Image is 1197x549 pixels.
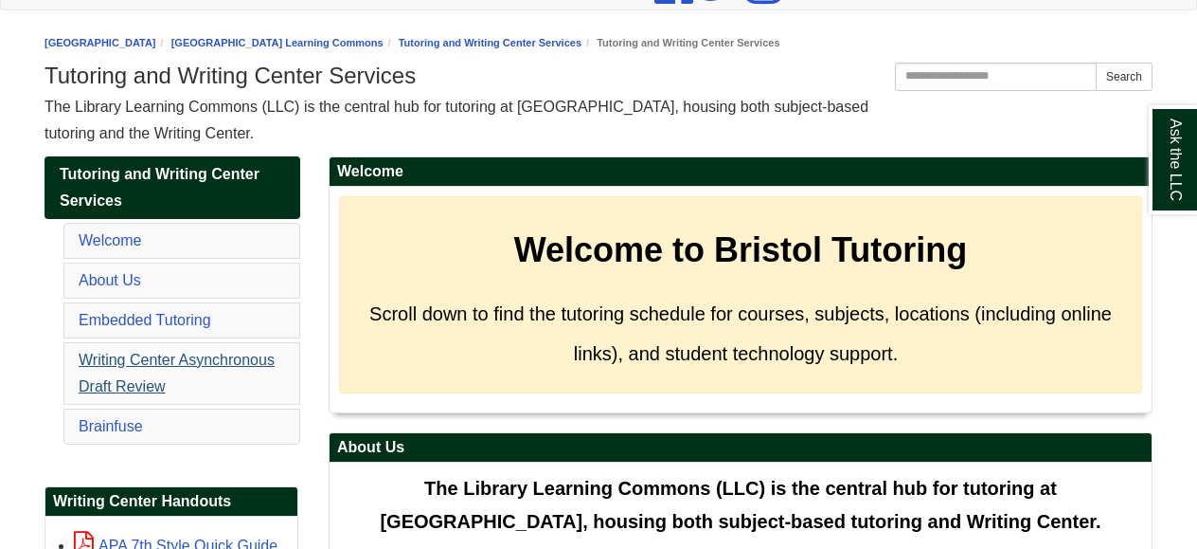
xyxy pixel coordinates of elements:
a: [GEOGRAPHIC_DATA] Learning Commons [171,37,384,48]
span: The Library Learning Commons (LLC) is the central hub for tutoring at [GEOGRAPHIC_DATA], housing ... [380,478,1100,532]
span: The Library Learning Commons (LLC) is the central hub for tutoring at [GEOGRAPHIC_DATA], housing ... [45,99,868,141]
a: Embedded Tutoring [79,312,211,328]
a: [GEOGRAPHIC_DATA] [45,37,156,48]
h1: Tutoring and Writing Center Services [45,63,1152,89]
a: Writing Center Asynchronous Draft Review [79,352,275,394]
nav: breadcrumb [45,34,1152,52]
a: About Us [79,272,141,288]
a: Welcome [79,232,141,248]
strong: Welcome to Bristol Tutoring [514,230,968,269]
h2: Writing Center Handouts [45,487,297,517]
a: Tutoring and Writing Center Services [45,156,300,219]
h2: Welcome [330,157,1152,187]
a: Brainfuse [79,418,143,434]
li: Tutoring and Writing Center Services [581,34,779,52]
span: Scroll down to find the tutoring schedule for courses, subjects, locations (including online link... [369,303,1112,364]
h2: About Us [330,433,1152,463]
a: Tutoring and Writing Center Services [399,37,581,48]
span: Tutoring and Writing Center Services [60,166,259,209]
button: Search [1096,63,1152,91]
